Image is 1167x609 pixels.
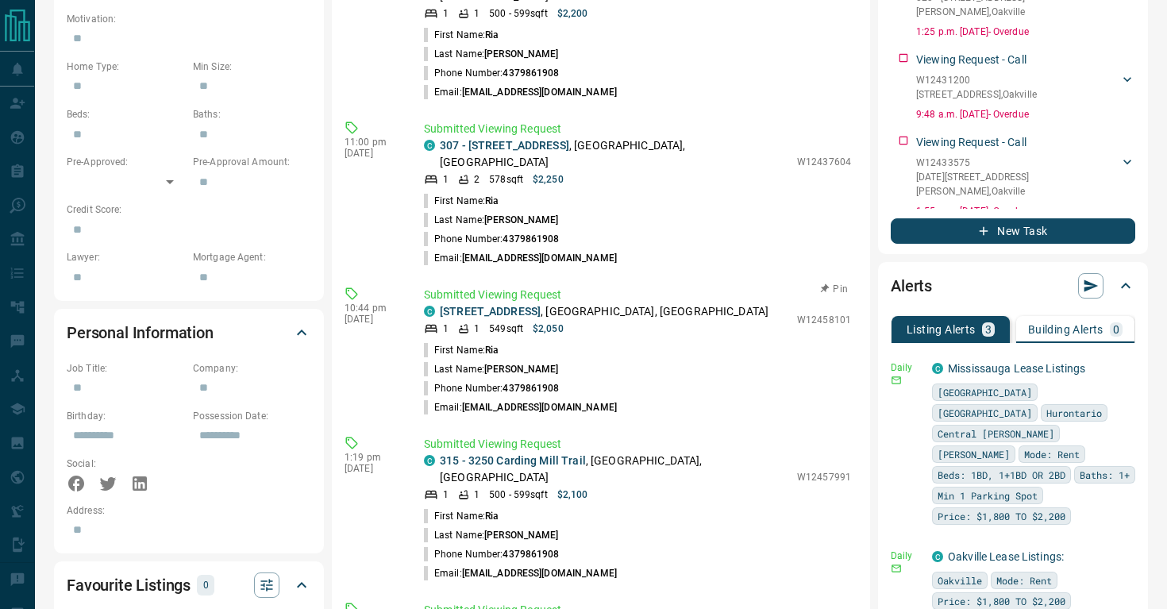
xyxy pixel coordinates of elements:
span: Central [PERSON_NAME] [938,426,1054,441]
p: Submitted Viewing Request [424,287,851,303]
div: W12431200[STREET_ADDRESS],Oakville [916,70,1135,105]
p: First Name: [424,343,499,357]
p: Company: [193,361,311,376]
span: [PERSON_NAME] [484,48,558,60]
p: Lawyer: [67,250,185,264]
p: 578 sqft [489,172,523,187]
p: Last Name: [424,362,559,376]
span: Hurontario [1046,405,1102,421]
span: [EMAIL_ADDRESS][DOMAIN_NAME] [462,252,617,264]
p: First Name: [424,28,499,42]
p: W12437604 [797,155,851,169]
p: 3 [985,324,992,335]
span: Min 1 Parking Spot [938,488,1038,503]
p: [DATE] [345,463,400,474]
p: First Name: [424,194,499,208]
p: Email: [424,85,617,99]
a: [STREET_ADDRESS] [440,305,541,318]
p: Phone Number: [424,547,560,561]
p: 1 [443,172,449,187]
span: 4379861908 [503,233,559,245]
p: Viewing Request - Call [916,134,1026,151]
p: $2,050 [533,322,564,336]
p: W12457991 [797,470,851,484]
div: Favourite Listings0 [67,566,311,604]
p: 1:25 p.m. [DATE] - Overdue [916,25,1135,39]
span: [EMAIL_ADDRESS][DOMAIN_NAME] [462,87,617,98]
p: Daily [891,360,922,375]
div: condos.ca [932,551,943,562]
p: 1 [474,488,480,502]
span: Mode: Rent [1024,446,1080,462]
div: condos.ca [424,455,435,466]
button: Pin [811,282,857,296]
p: $2,250 [533,172,564,187]
p: Job Title: [67,361,185,376]
p: Email: [424,400,617,414]
div: condos.ca [424,306,435,317]
p: Birthday: [67,409,185,423]
span: Price: $1,800 TO $2,200 [938,508,1065,524]
div: W12433575[DATE][STREET_ADDRESS][PERSON_NAME],Oakville [916,152,1135,202]
div: condos.ca [932,363,943,374]
a: Oakville Lease Listings: [948,550,1064,563]
p: , [GEOGRAPHIC_DATA], [GEOGRAPHIC_DATA] [440,303,768,320]
p: 1 [474,6,480,21]
span: Price: $1,800 TO $2,200 [938,593,1065,609]
p: Email: [424,251,617,265]
p: [DATE][STREET_ADDRESS][PERSON_NAME] , Oakville [916,170,1119,199]
span: Baths: 1+ [1080,467,1130,483]
span: [PERSON_NAME] [484,530,558,541]
span: Oakville [938,572,982,588]
p: [DATE] [345,148,400,159]
p: Home Type: [67,60,185,74]
p: $2,100 [557,488,588,502]
p: Phone Number: [424,66,560,80]
span: Ria [485,511,499,522]
svg: Email [891,375,902,386]
p: 500 - 599 sqft [489,488,547,502]
span: Ria [485,195,499,206]
p: 11:00 pm [345,137,400,148]
p: , [GEOGRAPHIC_DATA], [GEOGRAPHIC_DATA] [440,453,789,486]
p: 0 [1113,324,1119,335]
span: Beds: 1BD, 1+1BD OR 2BD [938,467,1065,483]
p: Pre-Approval Amount: [193,155,311,169]
p: 549 sqft [489,322,523,336]
p: [DATE] [345,314,400,325]
p: Building Alerts [1028,324,1103,335]
h2: Alerts [891,273,932,299]
p: Last Name: [424,47,559,61]
p: W12433575 [916,156,1119,170]
p: 10:44 pm [345,303,400,314]
span: Ria [485,29,499,40]
p: Email: [424,566,617,580]
p: 1:19 pm [345,452,400,463]
p: Possession Date: [193,409,311,423]
div: Personal Information [67,314,311,352]
span: [EMAIL_ADDRESS][DOMAIN_NAME] [462,568,617,579]
button: New Task [891,218,1135,244]
p: First Name: [424,509,499,523]
p: Baths: [193,107,311,121]
p: [STREET_ADDRESS] , Oakville [916,87,1037,102]
span: [PERSON_NAME] [484,214,558,225]
span: [GEOGRAPHIC_DATA] [938,384,1032,400]
p: Daily [891,549,922,563]
p: Phone Number: [424,381,560,395]
span: [PERSON_NAME] [938,446,1010,462]
p: 1:55 p.m. [DATE] - Overdue [916,204,1135,218]
p: Last Name: [424,213,559,227]
p: Phone Number: [424,232,560,246]
p: Viewing Request - Call [916,52,1026,68]
div: condos.ca [424,140,435,151]
p: 0 [202,576,210,594]
p: Min Size: [193,60,311,74]
span: 4379861908 [503,67,559,79]
a: Mississauga Lease Listings [948,362,1085,375]
span: 4379861908 [503,549,559,560]
span: Ria [485,345,499,356]
p: Beds: [67,107,185,121]
p: Credit Score: [67,202,311,217]
p: 2 [474,172,480,187]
